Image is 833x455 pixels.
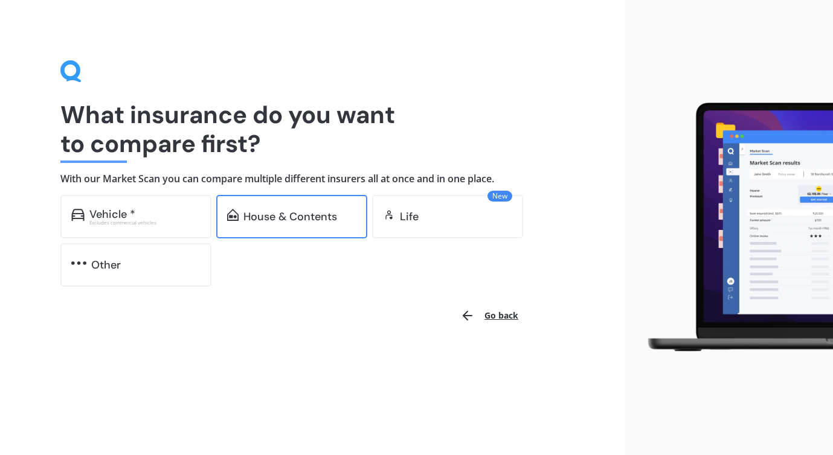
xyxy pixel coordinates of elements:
[89,208,135,220] div: Vehicle *
[453,301,526,330] button: Go back
[60,173,564,185] h4: With our Market Scan you can compare multiple different insurers all at once and in one place.
[227,209,239,221] img: home-and-contents.b802091223b8502ef2dd.svg
[634,97,833,358] img: laptop.webp
[71,209,85,221] img: car.f15378c7a67c060ca3f3.svg
[400,211,419,223] div: Life
[487,191,512,202] span: New
[383,209,395,221] img: life.f720d6a2d7cdcd3ad642.svg
[91,259,121,271] div: Other
[89,220,201,225] div: Excludes commercial vehicles
[243,211,337,223] div: House & Contents
[60,100,564,158] h1: What insurance do you want to compare first?
[71,257,86,269] img: other.81dba5aafe580aa69f38.svg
